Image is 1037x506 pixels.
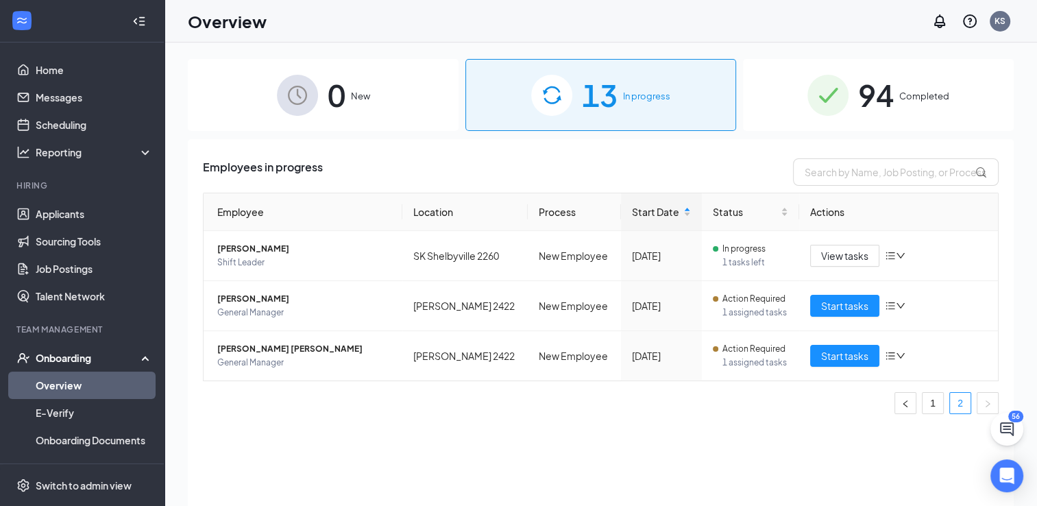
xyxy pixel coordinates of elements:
[203,158,323,186] span: Employees in progress
[623,89,670,103] span: In progress
[632,348,691,363] div: [DATE]
[328,71,345,119] span: 0
[949,392,971,414] li: 2
[885,350,896,361] span: bars
[858,71,894,119] span: 94
[821,248,868,263] span: View tasks
[132,14,146,28] svg: Collapse
[15,14,29,27] svg: WorkstreamLogo
[821,298,868,313] span: Start tasks
[217,242,391,256] span: [PERSON_NAME]
[16,180,150,191] div: Hiring
[36,399,153,426] a: E-Verify
[16,145,30,159] svg: Analysis
[896,251,905,261] span: down
[810,345,879,367] button: Start tasks
[722,256,789,269] span: 1 tasks left
[217,342,391,356] span: [PERSON_NAME] [PERSON_NAME]
[528,231,620,281] td: New Employee
[217,292,391,306] span: [PERSON_NAME]
[36,145,154,159] div: Reporting
[896,351,905,361] span: down
[36,255,153,282] a: Job Postings
[36,479,132,492] div: Switch to admin view
[528,193,620,231] th: Process
[931,13,948,29] svg: Notifications
[821,348,868,363] span: Start tasks
[894,392,916,414] li: Previous Page
[36,372,153,399] a: Overview
[204,193,402,231] th: Employee
[217,356,391,370] span: General Manager
[702,193,800,231] th: Status
[722,306,789,320] span: 1 assigned tasks
[528,331,620,381] td: New Employee
[1008,411,1023,422] div: 56
[810,245,879,267] button: View tasks
[990,413,1023,446] button: ChatActive
[36,200,153,228] a: Applicants
[713,204,779,219] span: Status
[722,356,789,370] span: 1 assigned tasks
[36,282,153,310] a: Talent Network
[901,400,910,408] span: left
[36,454,153,481] a: Activity log
[722,292,785,306] span: Action Required
[36,56,153,84] a: Home
[990,459,1023,492] div: Open Intercom Messenger
[36,111,153,138] a: Scheduling
[885,250,896,261] span: bars
[16,324,150,335] div: Team Management
[799,193,998,231] th: Actions
[962,13,978,29] svg: QuestionInfo
[894,392,916,414] button: left
[885,300,896,311] span: bars
[351,89,370,103] span: New
[922,392,944,414] li: 1
[977,392,999,414] li: Next Page
[899,89,949,103] span: Completed
[632,204,681,219] span: Start Date
[722,242,766,256] span: In progress
[402,331,528,381] td: [PERSON_NAME] 2422
[999,421,1015,437] svg: ChatActive
[528,281,620,331] td: New Employee
[36,84,153,111] a: Messages
[16,351,30,365] svg: UserCheck
[16,479,30,492] svg: Settings
[896,301,905,311] span: down
[950,393,971,413] a: 2
[722,342,785,356] span: Action Required
[632,248,691,263] div: [DATE]
[977,392,999,414] button: right
[36,228,153,255] a: Sourcing Tools
[984,400,992,408] span: right
[36,426,153,454] a: Onboarding Documents
[36,351,141,365] div: Onboarding
[188,10,267,33] h1: Overview
[402,281,528,331] td: [PERSON_NAME] 2422
[810,295,879,317] button: Start tasks
[923,393,943,413] a: 1
[217,306,391,320] span: General Manager
[793,158,999,186] input: Search by Name, Job Posting, or Process
[995,15,1005,27] div: KS
[402,231,528,281] td: SK Shelbyville 2260
[217,256,391,269] span: Shift Leader
[402,193,528,231] th: Location
[582,71,618,119] span: 13
[632,298,691,313] div: [DATE]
